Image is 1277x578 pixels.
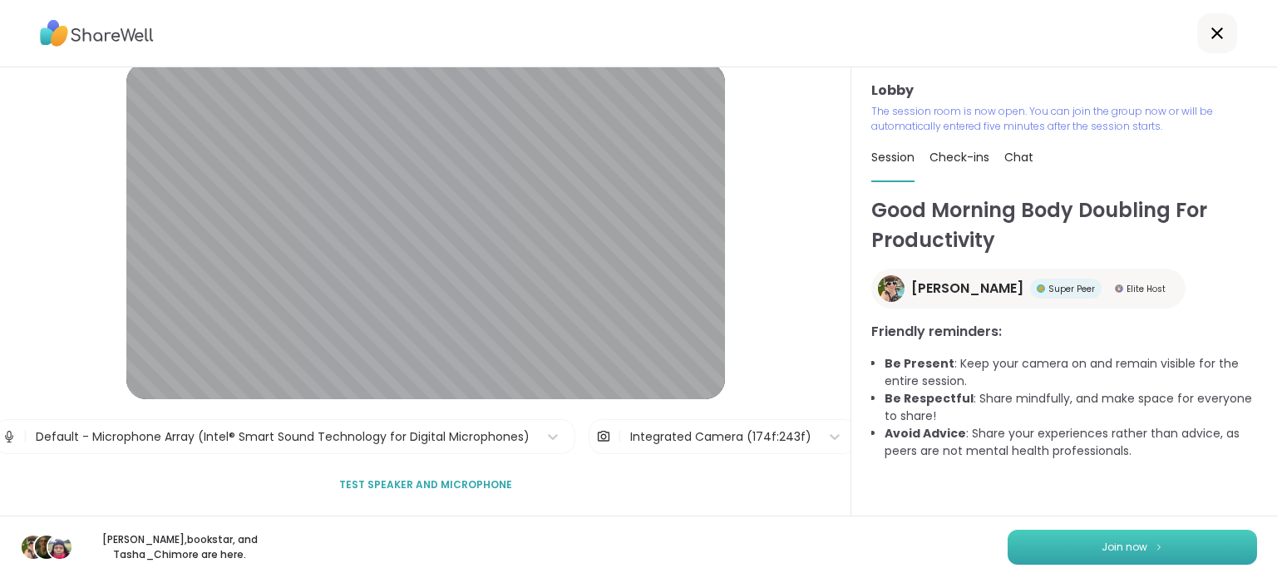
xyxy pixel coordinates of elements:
b: Avoid Advice [885,425,966,442]
img: Adrienne_QueenOfTheDawn [22,536,45,559]
span: Elite Host [1127,283,1166,295]
span: | [23,420,27,453]
img: Elite Host [1115,284,1123,293]
button: Test speaker and microphone [333,467,519,502]
img: ShareWell Logomark [1154,542,1164,551]
img: Microphone [2,420,17,453]
h3: Lobby [871,81,1257,101]
button: Join now [1008,530,1257,565]
span: Session [871,149,915,165]
li: : Share mindfully, and make space for everyone to share! [885,390,1257,425]
span: [PERSON_NAME] [911,279,1023,299]
li: : Share your experiences rather than advice, as peers are not mental health professionals. [885,425,1257,460]
img: Camera [596,420,611,453]
img: ShareWell Logo [40,14,154,52]
div: Default - Microphone Array (Intel® Smart Sound Technology for Digital Microphones) [36,428,530,446]
img: Super Peer [1037,284,1045,293]
img: Tasha_Chi [48,536,71,559]
span: Test speaker and microphone [339,477,512,492]
span: | [618,420,622,453]
span: Join now [1102,540,1147,555]
h3: Friendly reminders: [871,322,1257,342]
p: The session room is now open. You can join the group now or will be automatically entered five mi... [871,104,1257,134]
b: Be Present [885,355,954,372]
span: Super Peer [1048,283,1095,295]
span: Check-ins [929,149,989,165]
h1: Good Morning Body Doubling For Productivity [871,195,1257,255]
img: bookstar [35,536,58,559]
a: Adrienne_QueenOfTheDawn[PERSON_NAME]Super PeerSuper PeerElite HostElite Host [871,269,1186,309]
b: Be Respectful [885,390,974,407]
p: [PERSON_NAME] , bookstar , and Tasha_Chi more are here. [86,532,273,562]
img: Adrienne_QueenOfTheDawn [878,275,905,302]
span: Chat [1004,149,1033,165]
div: Integrated Camera (174f:243f) [630,428,811,446]
li: : Keep your camera on and remain visible for the entire session. [885,355,1257,390]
